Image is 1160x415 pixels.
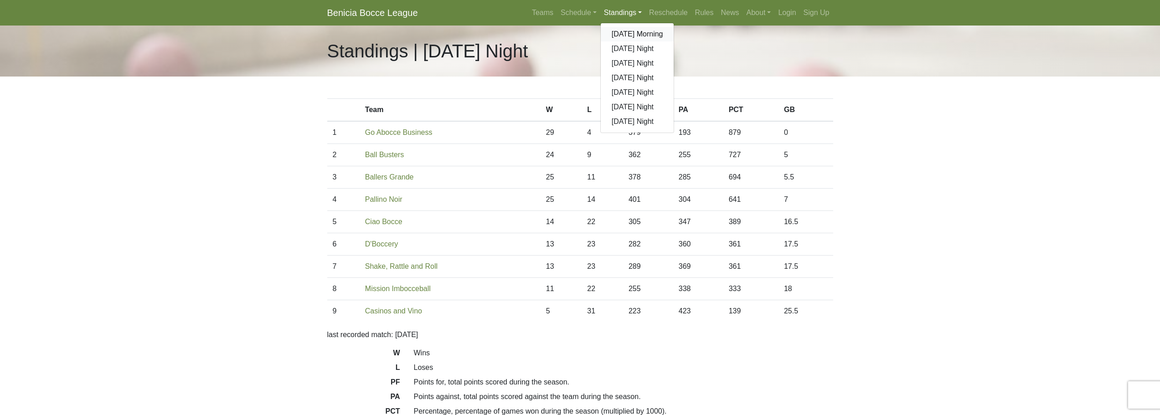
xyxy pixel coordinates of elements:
td: 1 [327,121,360,144]
td: 139 [723,300,778,323]
td: 304 [673,189,723,211]
td: 305 [623,211,673,233]
a: Standings [600,4,645,22]
a: Rules [691,4,717,22]
td: 347 [673,211,723,233]
a: Ballers Grande [365,173,414,181]
dd: Points for, total points scored during the season. [407,377,840,388]
a: [DATE] Night [601,114,674,129]
td: 9 [582,144,623,166]
a: Mission Imbocceball [365,285,431,292]
td: 6 [327,233,360,256]
td: 7 [778,189,833,211]
a: [DATE] Night [601,100,674,114]
td: 22 [582,211,623,233]
td: 369 [673,256,723,278]
a: Shake, Rattle and Roll [365,262,438,270]
td: 9 [327,300,360,323]
td: 389 [723,211,778,233]
td: 423 [673,300,723,323]
th: PCT [723,99,778,122]
dd: Points against, total points scored against the team during the season. [407,391,840,402]
td: 255 [673,144,723,166]
a: About [743,4,775,22]
a: [DATE] Night [601,85,674,100]
th: Team [360,99,541,122]
a: Reschedule [645,4,691,22]
td: 4 [582,121,623,144]
td: 361 [723,233,778,256]
td: 23 [582,233,623,256]
td: 31 [582,300,623,323]
a: Teams [528,4,557,22]
td: 360 [673,233,723,256]
dd: Wins [407,348,840,359]
a: [DATE] Morning [601,27,674,41]
td: 289 [623,256,673,278]
td: 14 [582,189,623,211]
td: 24 [541,144,582,166]
div: Standings [600,23,675,133]
p: last recorded match: [DATE] [327,329,833,340]
td: 25.5 [778,300,833,323]
a: [DATE] Night [601,71,674,85]
td: 14 [541,211,582,233]
td: 333 [723,278,778,300]
a: Go Abocce Business [365,128,433,136]
dd: Loses [407,362,840,373]
td: 3 [327,166,360,189]
td: 11 [541,278,582,300]
td: 338 [673,278,723,300]
dt: W [320,348,407,362]
td: 285 [673,166,723,189]
td: 25 [541,189,582,211]
td: 361 [723,256,778,278]
a: Sign Up [800,4,833,22]
dt: L [320,362,407,377]
td: 18 [778,278,833,300]
td: 727 [723,144,778,166]
td: 5 [778,144,833,166]
a: Login [774,4,799,22]
a: D'Boccery [365,240,398,248]
td: 5.5 [778,166,833,189]
td: 255 [623,278,673,300]
td: 2 [327,144,360,166]
td: 8 [327,278,360,300]
td: 193 [673,121,723,144]
th: L [582,99,623,122]
td: 23 [582,256,623,278]
td: 5 [327,211,360,233]
h1: Standings | [DATE] Night [327,40,528,62]
td: 879 [723,121,778,144]
td: 11 [582,166,623,189]
dt: PA [320,391,407,406]
td: 29 [541,121,582,144]
td: 694 [723,166,778,189]
td: 378 [623,166,673,189]
a: Benicia Bocce League [327,4,418,22]
td: 223 [623,300,673,323]
a: Casinos and Vino [365,307,422,315]
a: News [717,4,743,22]
td: 16.5 [778,211,833,233]
a: Schedule [557,4,600,22]
td: 0 [778,121,833,144]
td: 641 [723,189,778,211]
td: 25 [541,166,582,189]
a: Ball Busters [365,151,404,159]
th: W [541,99,582,122]
td: 4 [327,189,360,211]
a: Ciao Bocce [365,218,402,225]
a: Pallino Noir [365,195,402,203]
dt: PF [320,377,407,391]
a: [DATE] Night [601,56,674,71]
a: [DATE] Night [601,41,674,56]
th: GB [778,99,833,122]
td: 17.5 [778,233,833,256]
td: 17.5 [778,256,833,278]
th: PA [673,99,723,122]
td: 22 [582,278,623,300]
td: 13 [541,233,582,256]
td: 7 [327,256,360,278]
